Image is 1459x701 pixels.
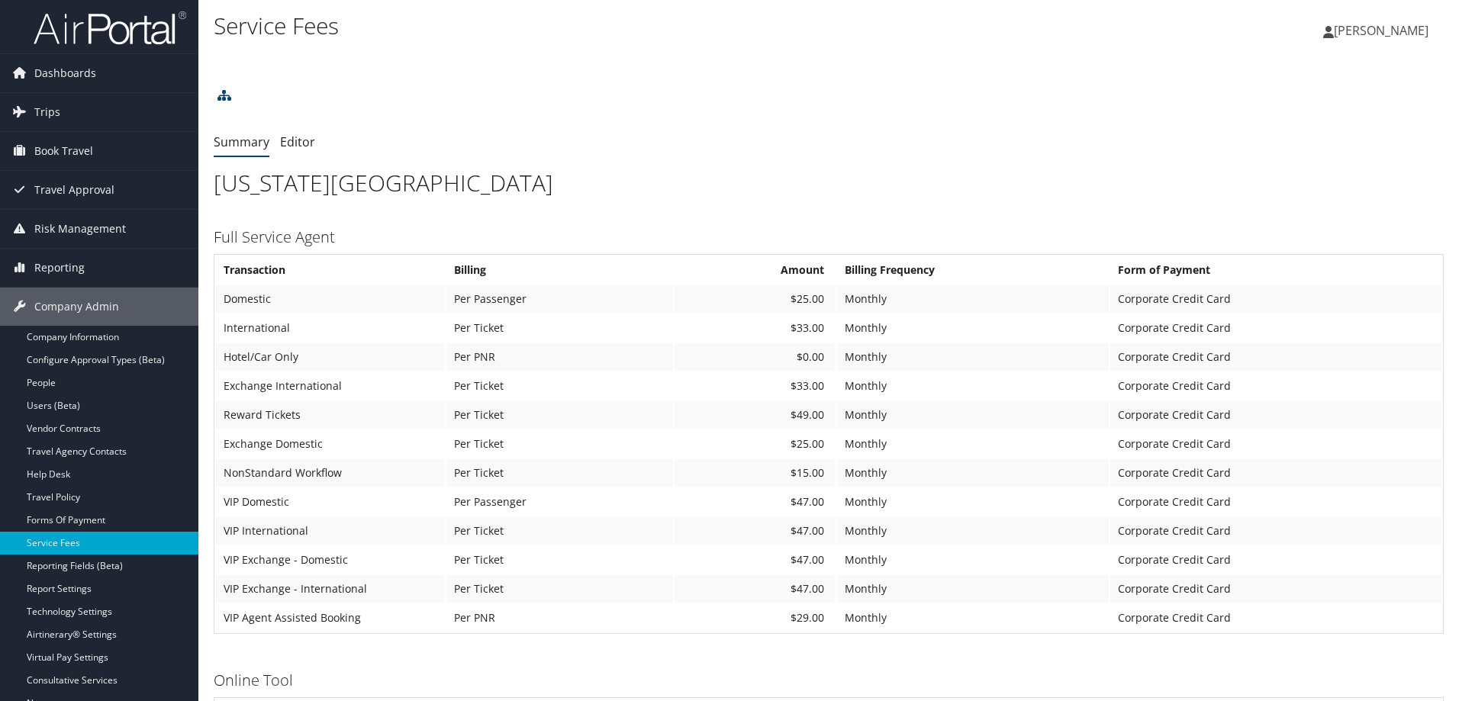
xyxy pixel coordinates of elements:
[1110,604,1441,632] td: Corporate Credit Card
[837,430,1109,458] td: Monthly
[1110,285,1441,313] td: Corporate Credit Card
[675,285,836,313] td: $25.00
[214,10,1034,42] h1: Service Fees
[216,488,445,516] td: VIP Domestic
[675,517,836,545] td: $47.00
[34,93,60,131] span: Trips
[837,459,1109,487] td: Monthly
[675,430,836,458] td: $25.00
[446,459,673,487] td: Per Ticket
[837,604,1109,632] td: Monthly
[214,670,1444,691] h3: Online Tool
[675,546,836,574] td: $47.00
[34,132,93,170] span: Book Travel
[675,488,836,516] td: $47.00
[216,459,445,487] td: NonStandard Workflow
[837,517,1109,545] td: Monthly
[214,227,1444,248] h3: Full Service Agent
[446,343,673,371] td: Per PNR
[1323,8,1444,53] a: [PERSON_NAME]
[675,401,836,429] td: $49.00
[446,430,673,458] td: Per Ticket
[1110,430,1441,458] td: Corporate Credit Card
[1334,22,1428,39] span: [PERSON_NAME]
[1110,459,1441,487] td: Corporate Credit Card
[837,488,1109,516] td: Monthly
[216,517,445,545] td: VIP International
[1110,314,1441,342] td: Corporate Credit Card
[34,249,85,287] span: Reporting
[1110,343,1441,371] td: Corporate Credit Card
[837,575,1109,603] td: Monthly
[837,401,1109,429] td: Monthly
[216,285,445,313] td: Domestic
[34,54,96,92] span: Dashboards
[837,343,1109,371] td: Monthly
[216,372,445,400] td: Exchange International
[446,372,673,400] td: Per Ticket
[446,604,673,632] td: Per PNR
[1110,575,1441,603] td: Corporate Credit Card
[34,288,119,326] span: Company Admin
[216,256,445,284] th: Transaction
[34,210,126,248] span: Risk Management
[216,314,445,342] td: International
[837,256,1109,284] th: Billing Frequency
[675,256,836,284] th: Amount
[216,604,445,632] td: VIP Agent Assisted Booking
[1110,546,1441,574] td: Corporate Credit Card
[446,517,673,545] td: Per Ticket
[280,133,315,150] a: Editor
[1110,488,1441,516] td: Corporate Credit Card
[837,372,1109,400] td: Monthly
[675,459,836,487] td: $15.00
[1110,372,1441,400] td: Corporate Credit Card
[837,285,1109,313] td: Monthly
[446,401,673,429] td: Per Ticket
[675,575,836,603] td: $47.00
[675,314,836,342] td: $33.00
[837,314,1109,342] td: Monthly
[675,604,836,632] td: $29.00
[446,256,673,284] th: Billing
[1110,517,1441,545] td: Corporate Credit Card
[216,401,445,429] td: Reward Tickets
[34,10,186,46] img: airportal-logo.png
[216,430,445,458] td: Exchange Domestic
[1110,256,1441,284] th: Form of Payment
[214,167,1444,199] h1: [US_STATE][GEOGRAPHIC_DATA]
[675,372,836,400] td: $33.00
[837,546,1109,574] td: Monthly
[446,285,673,313] td: Per Passenger
[216,546,445,574] td: VIP Exchange - Domestic
[446,488,673,516] td: Per Passenger
[216,575,445,603] td: VIP Exchange - International
[1110,401,1441,429] td: Corporate Credit Card
[446,546,673,574] td: Per Ticket
[446,314,673,342] td: Per Ticket
[446,575,673,603] td: Per Ticket
[675,343,836,371] td: $0.00
[214,133,269,150] a: Summary
[34,171,114,209] span: Travel Approval
[216,343,445,371] td: Hotel/Car Only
